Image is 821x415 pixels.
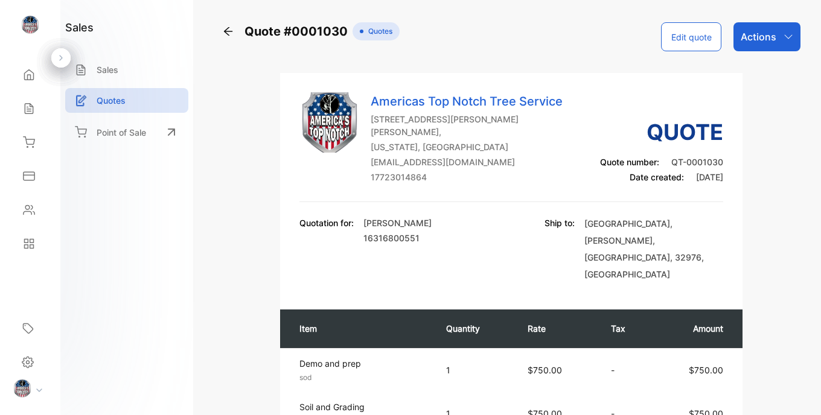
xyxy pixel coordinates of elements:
[299,217,354,229] p: Quotation for:
[611,322,641,335] p: Tax
[528,365,562,375] span: $750.00
[371,171,581,183] p: 17723014864
[371,141,581,153] p: [US_STATE], [GEOGRAPHIC_DATA]
[371,156,581,168] p: [EMAIL_ADDRESS][DOMAIN_NAME]
[584,218,670,229] span: [GEOGRAPHIC_DATA]
[611,364,641,376] p: -
[661,22,721,51] button: Edit quote
[696,172,723,182] span: [DATE]
[363,26,392,37] span: Quotes
[97,94,126,107] p: Quotes
[299,372,433,383] p: sod
[13,379,31,398] img: profile
[65,19,94,36] h1: sales
[545,217,575,283] p: Ship to:
[446,364,503,376] p: 1
[244,22,353,40] span: Quote #0001030
[363,217,432,229] p: [PERSON_NAME]
[371,113,581,138] p: [STREET_ADDRESS][PERSON_NAME][PERSON_NAME],
[97,63,118,76] p: Sales
[600,116,723,148] h3: Quote
[65,57,188,82] a: Sales
[600,171,723,183] p: Date created:
[299,401,433,413] p: Soil and Grading
[528,322,587,335] p: Rate
[97,126,146,139] p: Point of Sale
[733,22,800,51] button: Actions
[670,252,701,262] span: , 32976
[299,92,360,153] img: Company Logo
[770,364,821,415] iframe: LiveChat chat widget
[299,357,433,370] p: Demo and prep
[665,322,723,335] p: Amount
[65,119,188,145] a: Point of Sale
[299,322,422,335] p: Item
[21,16,39,34] img: logo
[671,157,723,167] span: QT-0001030
[363,232,432,244] p: 16316800551
[689,365,723,375] span: $750.00
[600,156,723,168] p: Quote number:
[741,30,776,44] p: Actions
[371,92,581,110] p: Americas Top Notch Tree Service
[446,322,503,335] p: Quantity
[65,88,188,113] a: Quotes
